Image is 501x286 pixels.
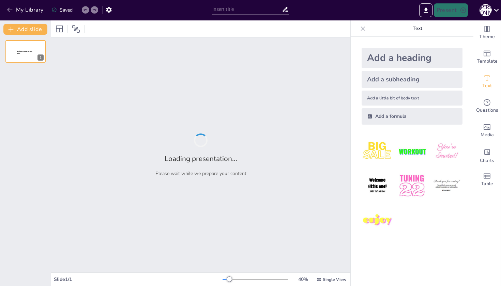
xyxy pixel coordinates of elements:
div: Get real-time input from your audience [473,94,501,118]
span: Media [481,131,494,139]
span: Charts [480,157,494,164]
div: Add charts and graphs [473,143,501,168]
h2: Loading presentation... [165,154,237,163]
div: Change the overall theme [473,20,501,45]
span: Theme [479,33,495,41]
img: 4.jpeg [362,170,393,202]
img: 5.jpeg [396,170,428,202]
div: 40 % [295,276,311,283]
span: Questions [476,107,498,114]
img: 7.jpeg [362,205,393,236]
div: Add ready made slides [473,45,501,69]
button: Export to PowerPoint [419,3,432,17]
div: 1 [37,54,44,61]
input: Insert title [212,4,282,14]
div: Add a table [473,168,501,192]
div: Slide 1 / 1 [54,276,223,283]
img: 2.jpeg [396,136,428,167]
span: Text [482,82,492,90]
p: Text [368,20,467,37]
div: Add a formula [362,108,462,125]
div: Add a subheading [362,71,462,88]
span: Single View [323,277,346,282]
div: Add images, graphics, shapes or video [473,118,501,143]
span: Sendsteps presentation editor [17,50,32,54]
p: Please wait while we prepare your content [155,170,246,177]
button: Add slide [3,24,47,35]
span: Table [481,180,493,188]
img: 6.jpeg [431,170,462,202]
div: Add a heading [362,48,462,68]
button: Present [434,3,468,17]
button: My Library [5,4,46,15]
div: Add a little bit of body text [362,91,462,106]
div: Saved [51,7,73,13]
div: Add text boxes [473,69,501,94]
span: Template [477,58,498,65]
button: С [PERSON_NAME] [480,3,492,17]
div: Layout [54,23,65,34]
span: Position [72,25,80,33]
div: С [PERSON_NAME] [480,4,492,16]
img: 1.jpeg [362,136,393,167]
div: Sendsteps presentation editor1 [5,40,46,63]
img: 3.jpeg [431,136,462,167]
